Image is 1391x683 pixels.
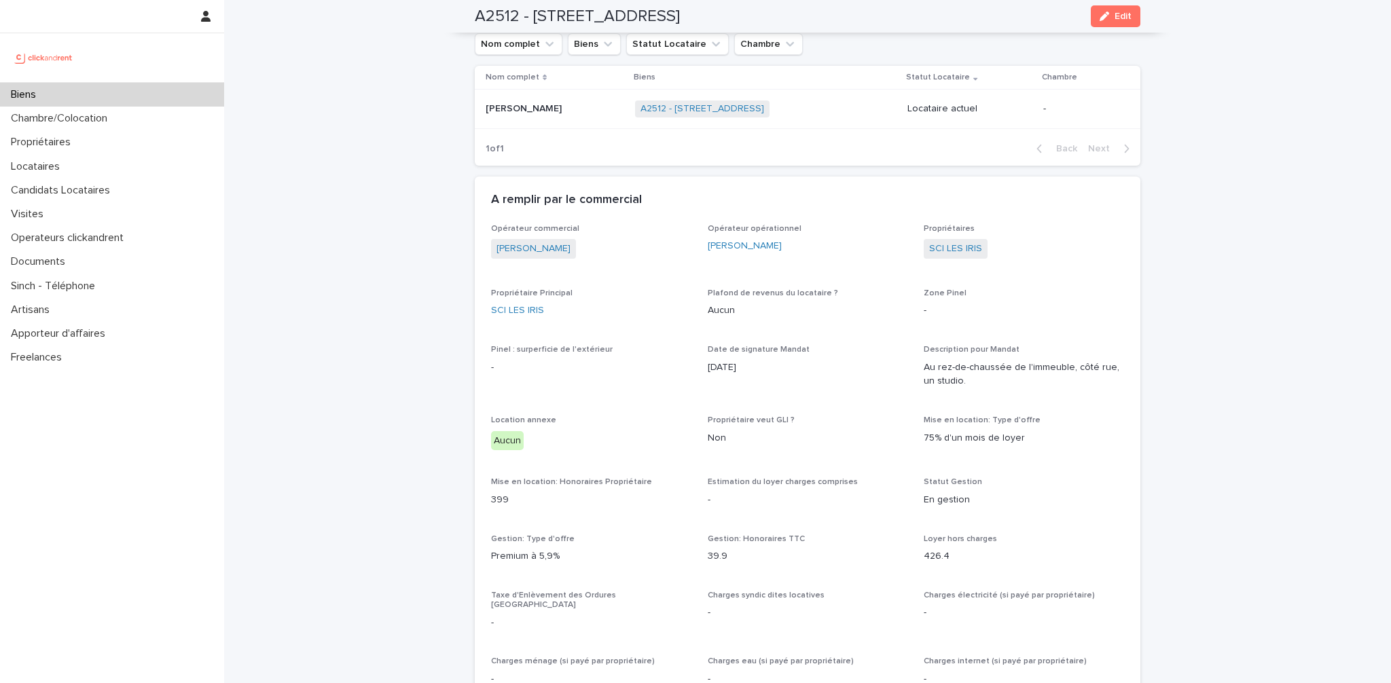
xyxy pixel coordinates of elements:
[708,416,795,424] span: Propriétaire veut GLI ?
[5,351,73,364] p: Freelances
[491,346,613,354] span: Pinel : surperficie de l'extérieur
[1043,103,1119,115] p: -
[1115,12,1132,21] span: Edit
[929,242,982,256] a: SCI LES IRIS
[475,7,680,26] h2: A2512 - [STREET_ADDRESS]
[491,535,575,543] span: Gestion: Type d'offre
[1042,70,1077,85] p: Chambre
[708,303,908,318] p: Aucun
[491,657,655,665] span: Charges ménage (si payé par propriétaire)
[5,327,116,340] p: Apporteur d'affaires
[1048,144,1077,153] span: Back
[1091,5,1140,27] button: Edit
[924,431,1124,445] p: 75% d'un mois de loyer
[5,303,60,316] p: Artisans
[491,361,691,375] p: -
[491,225,579,233] span: Opérateur commercial
[568,33,621,55] button: Biens
[5,280,106,293] p: Sinch - Téléphone
[708,431,908,445] p: Non
[924,493,1124,507] p: En gestion
[708,549,908,564] p: 39.9
[708,493,908,507] p: -
[475,33,562,55] button: Nom complet
[5,208,54,221] p: Visites
[491,616,691,630] p: -
[708,535,805,543] span: Gestion: Honoraires TTC
[475,90,1140,129] tr: [PERSON_NAME][PERSON_NAME] A2512 - [STREET_ADDRESS] Locataire actuel-
[5,88,47,101] p: Biens
[5,184,121,197] p: Candidats Locataires
[1083,143,1140,155] button: Next
[491,478,652,486] span: Mise en location: Honoraires Propriétaire
[634,70,655,85] p: Biens
[924,478,982,486] span: Statut Gestion
[5,136,82,149] p: Propriétaires
[491,431,524,451] div: Aucun
[491,303,544,318] a: SCI LES IRIS
[496,242,571,256] a: [PERSON_NAME]
[5,232,134,244] p: Operateurs clickandrent
[907,103,1032,115] p: Locataire actuel
[5,160,71,173] p: Locataires
[708,657,854,665] span: Charges eau (si payé par propriétaire)
[5,255,76,268] p: Documents
[924,361,1124,389] p: Au rez-de-chaussée de l'immeuble, côté rue, un studio.
[1026,143,1083,155] button: Back
[708,606,908,620] p: -
[491,193,642,208] h2: A remplir par le commercial
[491,289,573,297] span: Propriétaire Principal
[708,239,782,253] a: [PERSON_NAME]
[924,225,975,233] span: Propriétaires
[640,103,764,115] a: A2512 - [STREET_ADDRESS]
[491,591,616,609] span: Taxe d'Enlèvement des Ordures [GEOGRAPHIC_DATA]
[491,493,691,507] p: 399
[924,657,1087,665] span: Charges internet (si payé par propriétaire)
[475,132,515,166] p: 1 of 1
[486,70,539,85] p: Nom complet
[924,289,967,297] span: Zone Pinel
[708,361,908,375] p: [DATE]
[924,346,1019,354] span: Description pour Mandat
[5,112,118,125] p: Chambre/Colocation
[491,549,691,564] p: Premium à 5,9%
[924,303,1124,318] p: -
[708,346,810,354] span: Date de signature Mandat
[486,100,564,115] p: [PERSON_NAME]
[708,591,825,599] span: Charges syndic dites locatives
[708,225,801,233] span: Opérateur opérationnel
[11,44,77,71] img: UCB0brd3T0yccxBKYDjQ
[924,549,1124,564] p: 426.4
[626,33,729,55] button: Statut Locataire
[924,591,1095,599] span: Charges électricité (si payé par propriétaire)
[734,33,803,55] button: Chambre
[924,535,997,543] span: Loyer hors charges
[708,289,838,297] span: Plafond de revenus du locataire ?
[924,606,1124,620] p: -
[1088,144,1118,153] span: Next
[906,70,970,85] p: Statut Locataire
[924,416,1041,424] span: Mise en location: Type d'offre
[491,416,556,424] span: Location annexe
[708,478,858,486] span: Estimation du loyer charges comprises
